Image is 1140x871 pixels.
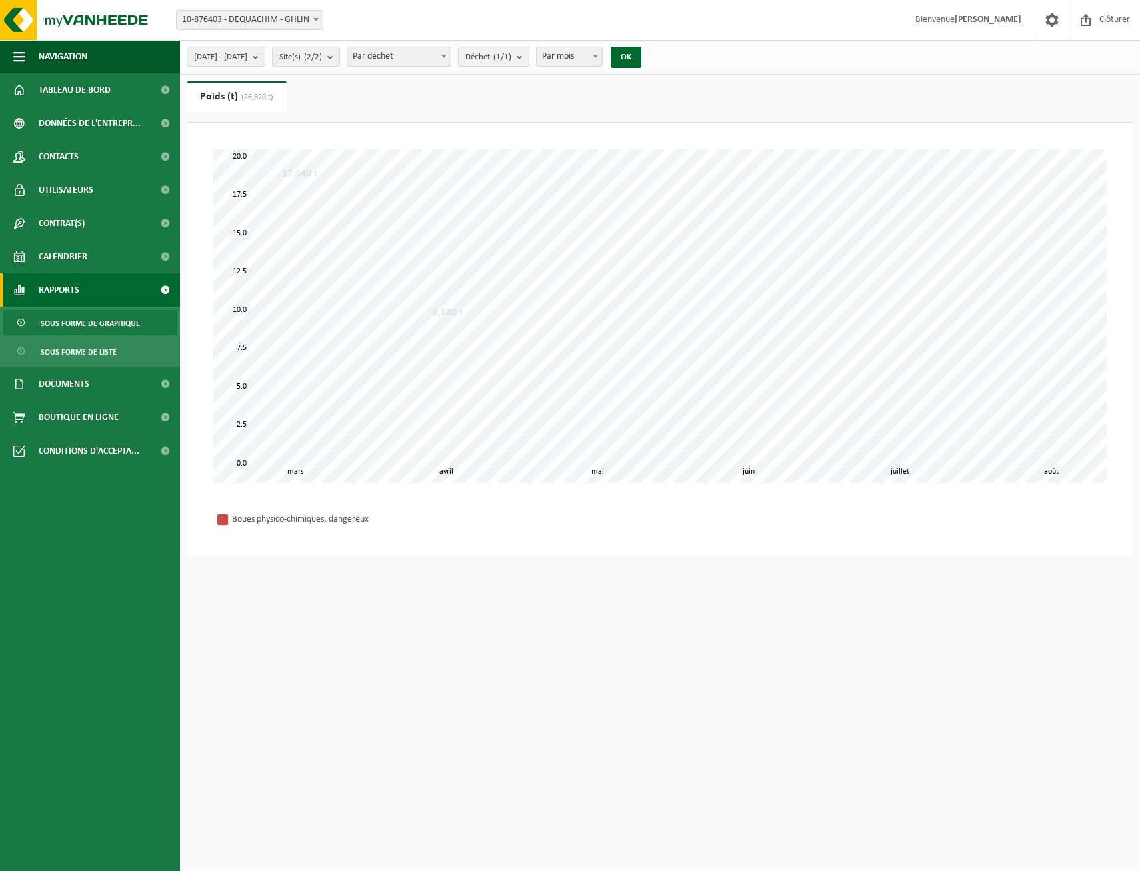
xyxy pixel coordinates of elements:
[347,47,451,67] span: Par déchet
[39,401,119,434] span: Boutique en ligne
[272,47,340,67] button: Site(s)(2/2)
[493,53,511,61] count: (1/1)
[465,47,511,67] span: Déchet
[304,53,322,61] count: (2/2)
[232,511,405,528] div: Boues physico-chimiques, dangereux
[39,73,111,107] span: Tableau de bord
[279,167,321,181] div: 17,940 t
[39,273,79,307] span: Rapports
[458,47,529,67] button: Déchet(1/1)
[3,339,177,364] a: Sous forme de liste
[39,40,87,73] span: Navigation
[955,15,1021,25] strong: [PERSON_NAME]
[41,311,140,336] span: Sous forme de graphique
[187,47,265,67] button: [DATE] - [DATE]
[3,310,177,335] a: Sous forme de graphique
[536,47,603,67] span: Par mois
[39,173,93,207] span: Utilisateurs
[537,47,602,66] span: Par mois
[39,240,87,273] span: Calendrier
[429,306,467,319] div: 8,880 t
[176,10,323,30] span: 10-876403 - DEQUACHIM - GHLIN
[39,367,89,401] span: Documents
[279,47,322,67] span: Site(s)
[177,11,323,29] span: 10-876403 - DEQUACHIM - GHLIN
[187,81,287,112] a: Poids (t)
[194,47,247,67] span: [DATE] - [DATE]
[41,339,117,365] span: Sous forme de liste
[39,434,139,468] span: Conditions d'accepta...
[39,107,141,140] span: Données de l'entrepr...
[347,47,451,66] span: Par déchet
[39,140,79,173] span: Contacts
[611,47,641,68] button: OK
[39,207,85,240] span: Contrat(s)
[238,93,273,101] span: (26,820 t)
